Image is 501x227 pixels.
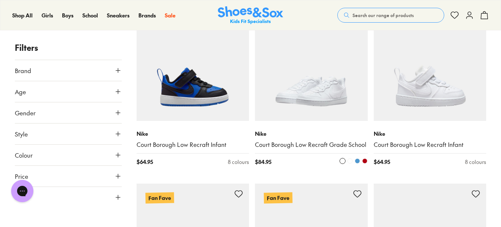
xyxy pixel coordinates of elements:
[15,124,122,144] button: Style
[12,11,33,19] a: Shop All
[15,145,122,165] button: Colour
[15,81,122,102] button: Age
[138,11,156,19] a: Brands
[353,12,414,19] span: Search our range of products
[15,108,36,117] span: Gender
[374,9,487,121] a: Selling Fast
[374,158,390,166] span: $ 64.95
[15,60,122,81] button: Brand
[255,141,368,149] a: Court Borough Low Recraft Grade School
[42,11,53,19] a: Girls
[15,151,33,159] span: Colour
[337,8,444,23] button: Search our range of products
[137,130,249,138] p: Nike
[264,192,292,203] p: Fan Fave
[15,187,122,208] button: Size
[465,158,486,166] div: 8 colours
[228,158,249,166] div: 8 colours
[15,66,31,75] span: Brand
[374,141,487,149] a: Court Borough Low Recraft Infant
[15,87,26,96] span: Age
[218,6,283,24] img: SNS_Logo_Responsive.svg
[107,11,130,19] a: Sneakers
[165,11,176,19] a: Sale
[15,166,122,187] button: Price
[137,158,153,166] span: $ 64.95
[62,11,73,19] a: Boys
[15,129,28,138] span: Style
[7,177,37,205] iframe: Gorgias live chat messenger
[218,6,283,24] a: Shoes & Sox
[374,130,487,138] p: Nike
[15,42,122,54] p: Filters
[255,130,368,138] p: Nike
[15,172,28,181] span: Price
[145,192,174,203] p: Fan Fave
[82,11,98,19] a: School
[137,141,249,149] a: Court Borough Low Recraft Infant
[15,102,122,123] button: Gender
[255,158,271,166] span: $ 84.95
